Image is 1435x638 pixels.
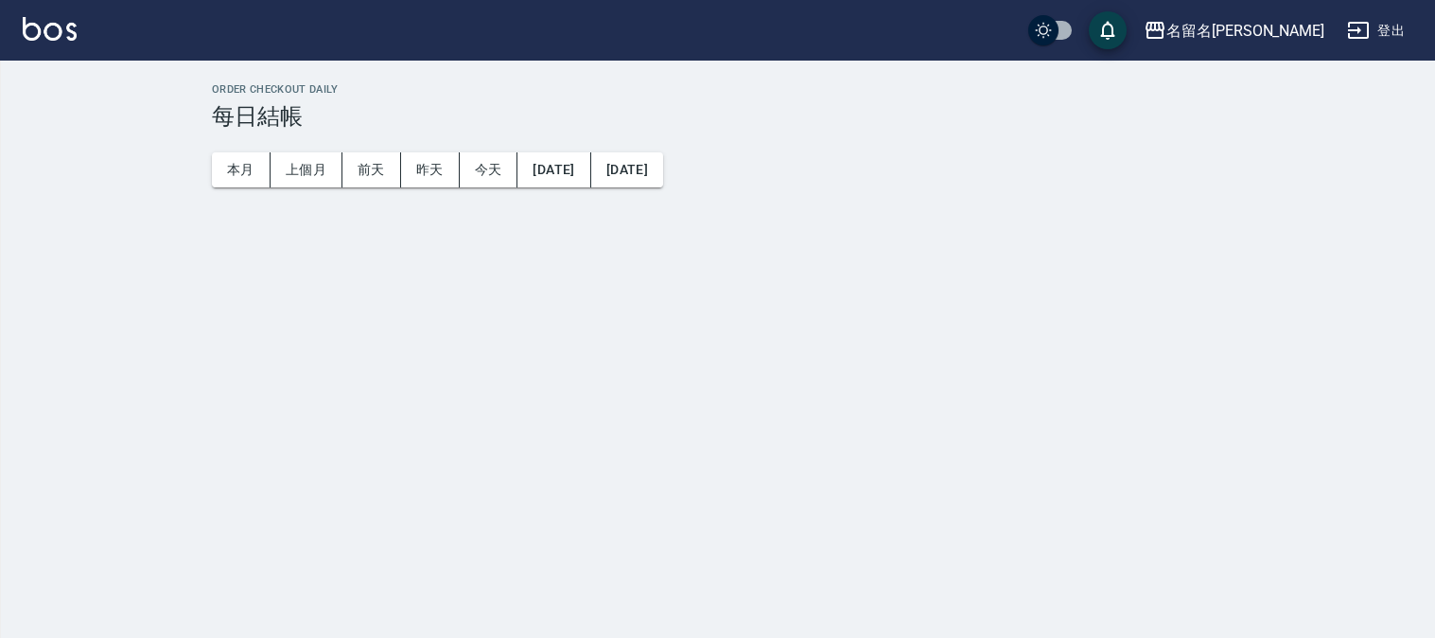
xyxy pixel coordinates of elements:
[212,103,1412,130] h3: 每日結帳
[23,17,77,41] img: Logo
[460,152,518,187] button: 今天
[401,152,460,187] button: 昨天
[271,152,342,187] button: 上個月
[591,152,663,187] button: [DATE]
[1166,19,1324,43] div: 名留名[PERSON_NAME]
[342,152,401,187] button: 前天
[1136,11,1332,50] button: 名留名[PERSON_NAME]
[212,152,271,187] button: 本月
[1339,13,1412,48] button: 登出
[212,83,1412,96] h2: Order checkout daily
[1089,11,1127,49] button: save
[517,152,590,187] button: [DATE]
